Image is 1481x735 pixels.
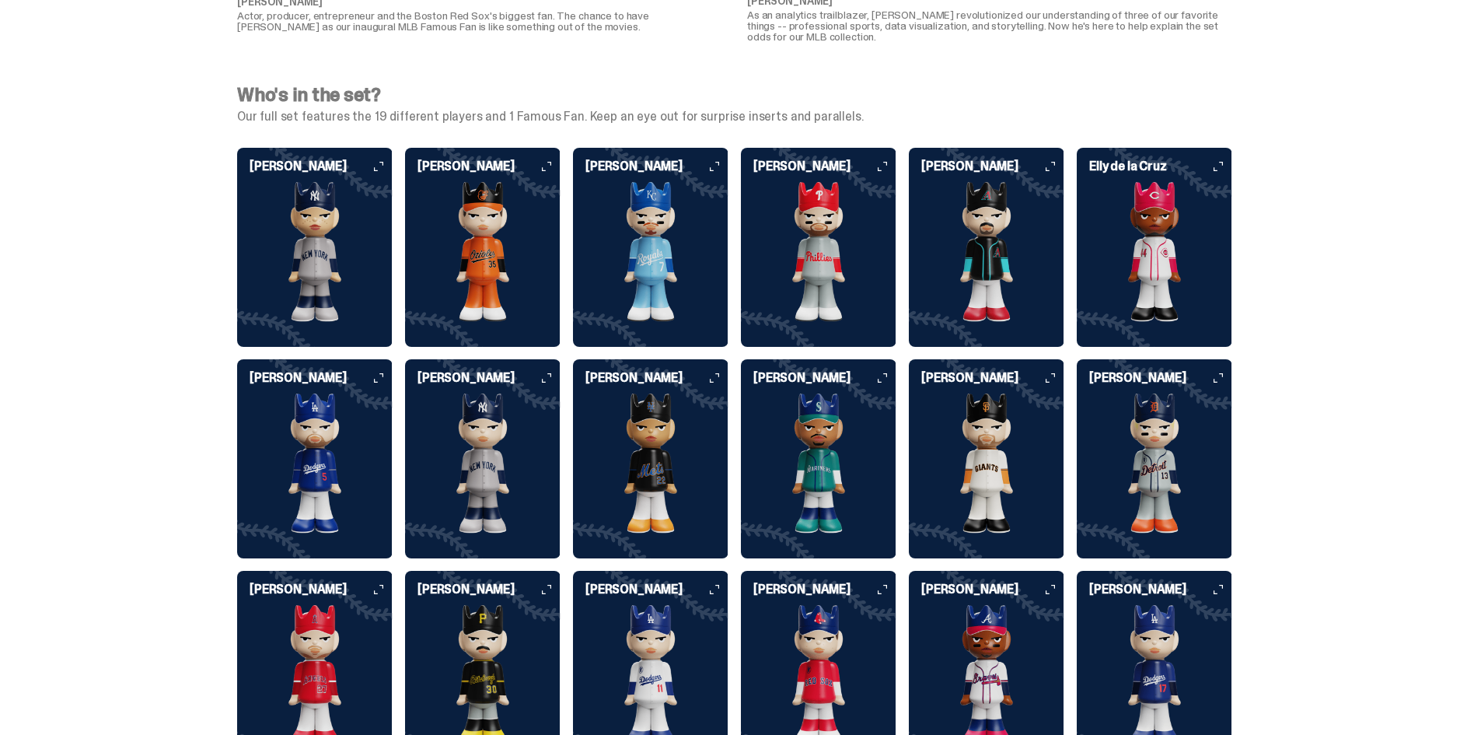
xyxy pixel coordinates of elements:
[909,182,1064,322] img: card image
[747,9,1232,42] p: As an analytics trailblazer, [PERSON_NAME] revolutionized our understanding of three of our favor...
[585,160,728,173] h6: [PERSON_NAME]
[1077,394,1232,534] img: card image
[237,394,393,534] img: card image
[1089,583,1232,596] h6: [PERSON_NAME]
[250,372,393,384] h6: [PERSON_NAME]
[573,394,728,534] img: card image
[237,10,722,32] p: Actor, producer, entrepreneur and the Boston Red Sox's biggest fan. The chance to have [PERSON_NA...
[741,182,896,322] img: card image
[753,160,896,173] h6: [PERSON_NAME]
[753,583,896,596] h6: [PERSON_NAME]
[237,182,393,322] img: card image
[237,110,1232,123] p: Our full set features the 19 different players and 1 Famous Fan. Keep an eye out for surprise ins...
[1089,160,1232,173] h6: Elly de la Cruz
[1077,182,1232,322] img: card image
[405,182,561,322] img: card image
[250,160,393,173] h6: [PERSON_NAME]
[573,182,728,322] img: card image
[417,583,561,596] h6: [PERSON_NAME]
[250,583,393,596] h6: [PERSON_NAME]
[921,372,1064,384] h6: [PERSON_NAME]
[417,160,561,173] h6: [PERSON_NAME]
[1089,372,1232,384] h6: [PERSON_NAME]
[921,583,1064,596] h6: [PERSON_NAME]
[405,394,561,534] img: card image
[753,372,896,384] h6: [PERSON_NAME]
[921,160,1064,173] h6: [PERSON_NAME]
[417,372,561,384] h6: [PERSON_NAME]
[909,394,1064,534] img: card image
[741,394,896,534] img: card image
[585,372,728,384] h6: [PERSON_NAME]
[237,86,1232,104] h4: Who's in the set?
[585,583,728,596] h6: [PERSON_NAME]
